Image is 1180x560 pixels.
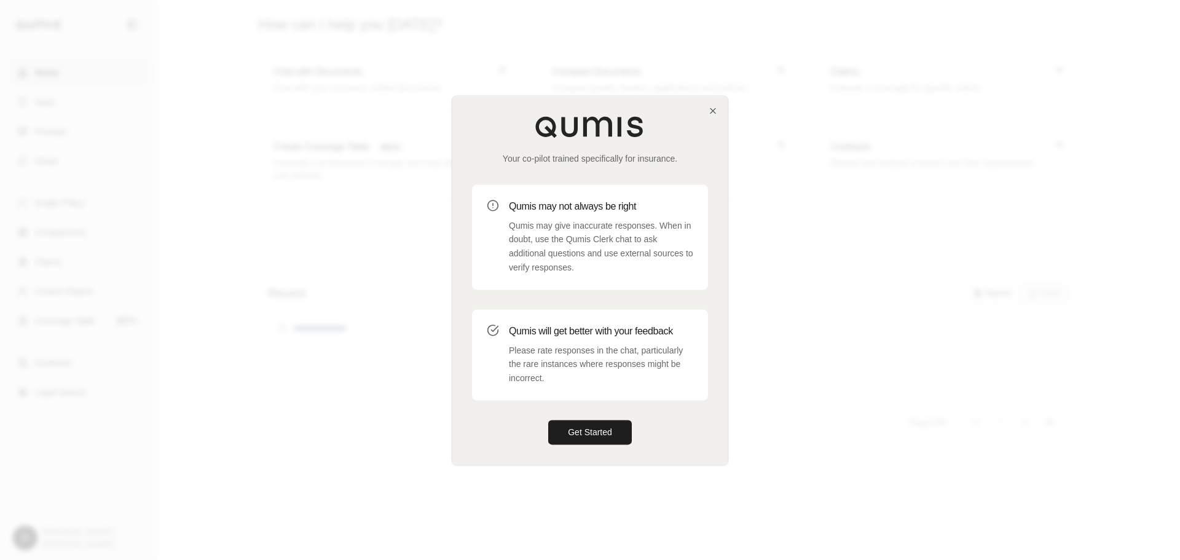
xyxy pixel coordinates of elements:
h3: Qumis will get better with your feedback [509,324,693,339]
p: Please rate responses in the chat, particularly the rare instances where responses might be incor... [509,344,693,385]
img: Qumis Logo [535,116,645,138]
p: Qumis may give inaccurate responses. When in doubt, use the Qumis Clerk chat to ask additional qu... [509,219,693,275]
p: Your co-pilot trained specifically for insurance. [472,152,708,165]
button: Get Started [548,420,632,444]
h3: Qumis may not always be right [509,199,693,214]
